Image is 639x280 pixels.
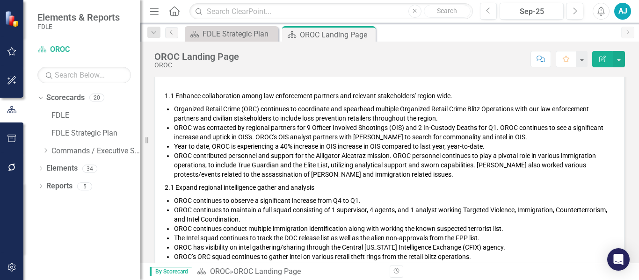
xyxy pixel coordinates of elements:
a: Reports [46,181,73,192]
a: FDLE Strategic Plan [51,128,140,139]
button: Search [424,5,471,18]
div: » [197,266,383,277]
div: OROC [154,62,239,69]
div: 20 [89,94,104,102]
li: OROC continues to observe a significant increase from Q4 to Q1. [174,196,615,205]
div: 34 [82,165,97,172]
span: By Scorecard [150,267,192,276]
a: Commands / Executive Support Branch [51,146,140,157]
button: Sep-25 [500,3,564,20]
div: Open Intercom Messenger [607,248,630,271]
li: OROC’s ORC squad continues to gather intel on various retail theft rings from the retail blitz op... [174,252,615,261]
p: 2.1 Expand regional intelligence gather and analysis [165,181,615,194]
a: Elements [46,163,78,174]
li: OROC continues conduct multiple immigration identification along with working the known suspected... [174,224,615,233]
span: Elements & Reports [37,12,120,23]
a: Scorecards [46,93,85,103]
a: OROC [37,44,131,55]
div: OROC Landing Page [154,51,239,62]
img: ClearPoint Strategy [4,10,22,28]
li: OROC contributed personnel and support for the Alligator Alcatraz mission. OROC personnel continu... [174,151,615,179]
p: 1.1 Enhance collaboration among law enforcement partners and relevant stakeholders' region wide. [165,89,615,102]
li: OROC has visibility on intel gathering/sharing through the Central [US_STATE] Intelligence Exchan... [174,243,615,252]
a: FDLE Strategic Plan [187,28,276,40]
li: Organized Retail Crime (ORC) continues to coordinate and spearhead multiple Organized Retail Crim... [174,104,615,123]
div: FDLE Strategic Plan [203,28,276,40]
a: OROC [210,267,230,276]
li: The Intel squad continues to track the DOC release list as well as the alien non-approvals from t... [174,233,615,243]
input: Search Below... [37,67,131,83]
div: OROC Landing Page [233,267,301,276]
div: OROC Landing Page [300,29,373,41]
div: 5 [77,182,92,190]
button: AJ [614,3,631,20]
input: Search ClearPoint... [189,3,472,20]
span: Search [437,7,457,14]
a: FDLE [51,110,140,121]
li: OROC was contacted by regional partners for 9 Officer Involved Shootings (OIS) and 2 In-Custody D... [174,123,615,142]
small: FDLE [37,23,120,30]
li: OROC continues to maintain a full squad consisting of 1 supervisor, 4 agents, and 1 analyst worki... [174,205,615,224]
li: Year to date, OROC is experiencing a 40% increase in OIS increase in OIS compared to last year, y... [174,142,615,151]
div: Sep-25 [503,6,560,17]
